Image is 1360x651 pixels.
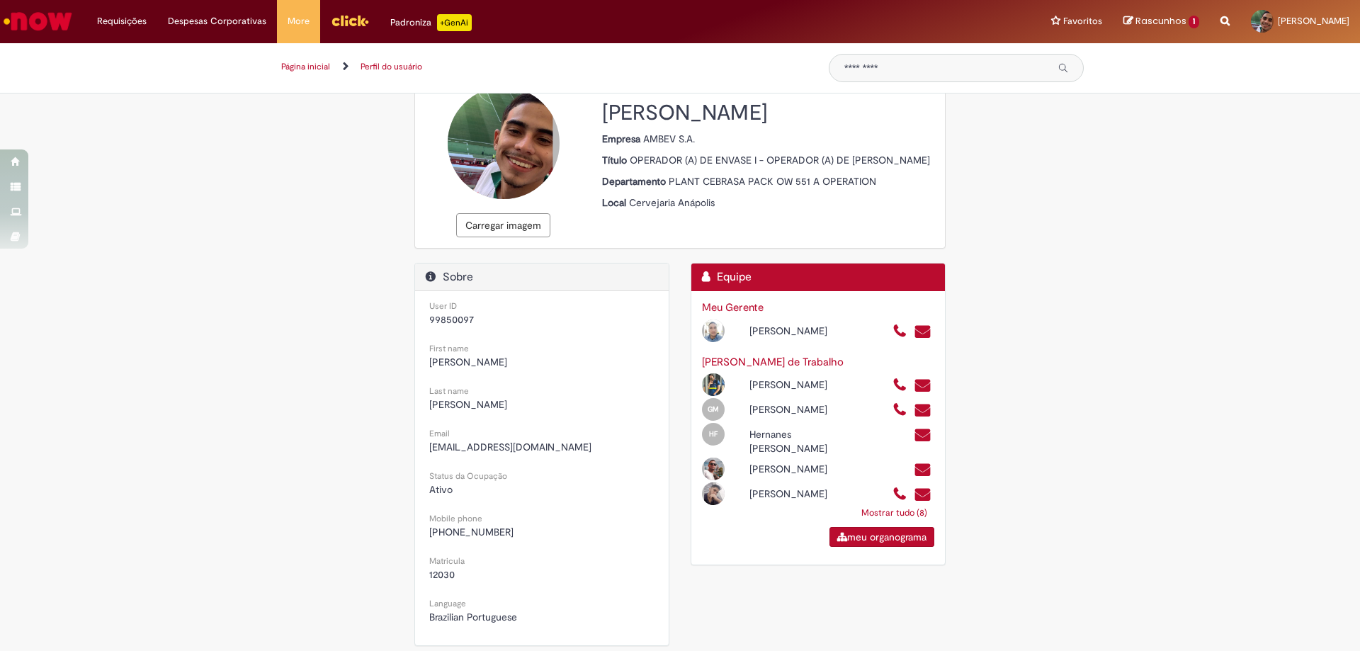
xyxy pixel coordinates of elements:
[276,54,807,80] ul: Trilhas de página
[429,385,469,397] small: Last name
[429,428,450,439] small: Email
[1123,15,1199,28] a: Rascunhos
[429,526,514,538] span: [PHONE_NUMBER]
[739,324,881,338] div: [PERSON_NAME]
[892,324,907,340] a: Ligar para +55 1111111000
[702,302,934,314] h3: Meu Gerente
[288,14,310,28] span: More
[669,175,876,188] span: PLANT CEBRASA PACK OW 551 A OPERATION
[429,356,507,368] span: [PERSON_NAME]
[168,14,266,28] span: Despesas Corporativas
[854,500,934,526] a: Mostrar tudo (8)
[602,101,934,125] h2: [PERSON_NAME]
[702,356,934,368] h3: [PERSON_NAME] de Trabalho
[456,213,550,237] button: Carregar imagem
[630,154,930,166] span: OPERADOR (A) DE ENVASE I - OPERADOR (A) DE [PERSON_NAME]
[691,317,882,342] div: Open Profile: Igor Moreira De Araujo
[914,487,931,503] a: Enviar um e-mail para 99837722@ambev.com.br
[429,513,482,524] small: Mobile phone
[739,378,881,392] div: [PERSON_NAME]
[691,455,882,480] div: Open Profile: Jean Carlo Pereira Tocchio
[691,396,882,421] div: Open Profile: Genivaldo Brito Maciel
[709,429,718,438] span: HF
[691,480,882,505] div: Open Profile: Joao Pereira de Oliveira Neto
[97,14,147,28] span: Requisições
[1,7,74,35] img: ServiceNow
[429,598,466,609] small: Language
[602,196,629,209] strong: Local
[429,313,474,326] span: 99850097
[1278,15,1349,27] span: [PERSON_NAME]
[429,555,465,567] small: Matricula
[691,371,882,396] div: Open Profile: Francimara Vale De Sousa
[602,132,643,145] strong: Empresa
[281,61,330,72] a: Página inicial
[429,470,507,482] small: Status da Ocupação
[602,175,669,188] strong: Departamento
[691,421,882,455] div: Open Profile: Hernanes Goncalves Viana Filho
[739,427,881,455] div: Hernanes [PERSON_NAME]
[914,402,931,419] a: Enviar um e-mail para 99702229@ambev.com.br
[914,462,931,478] a: Enviar um e-mail para 99819663@ambev.com.br
[437,14,472,31] p: +GenAi
[739,402,881,417] div: [PERSON_NAME]
[643,132,695,145] span: AMBEV S.A.
[914,378,931,394] a: Enviar um e-mail para 99849386@ambev.com.br
[429,343,469,354] small: First name
[429,568,455,581] span: 12030
[429,611,517,623] span: Brazilian Portuguese
[739,462,881,476] div: [PERSON_NAME]
[1135,14,1186,28] span: Rascunhos
[390,14,472,31] div: Padroniza
[429,441,591,453] span: [EMAIL_ADDRESS][DOMAIN_NAME]
[429,300,457,312] small: User ID
[602,154,630,166] strong: Título
[914,427,931,443] a: Enviar um e-mail para GOHGVF@ambev.com.br
[708,404,719,414] span: GM
[829,527,934,547] a: meu organograma
[1189,16,1199,28] span: 1
[361,61,422,72] a: Perfil do usuário
[892,378,907,394] a: Ligar para +55 62991959503
[1063,14,1102,28] span: Favoritos
[892,402,907,419] a: Ligar para +55 1111111000
[429,483,453,496] span: Ativo
[739,487,881,501] div: [PERSON_NAME]
[702,271,934,284] h2: Equipe
[914,324,931,340] a: Enviar um e-mail para ceima@ambev.com.br
[331,10,369,31] img: click_logo_yellow_360x200.png
[892,487,907,503] a: Ligar para +55 (62) 995337345
[629,196,715,209] span: Cervejaria Anápolis
[429,398,507,411] span: [PERSON_NAME]
[426,271,658,284] h2: Sobre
